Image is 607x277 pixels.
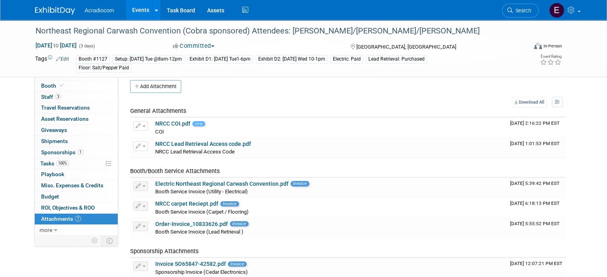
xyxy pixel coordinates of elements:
a: Tasks100% [35,158,118,169]
div: Lead Retrieval: Purchased [366,55,427,63]
span: [GEOGRAPHIC_DATA], [GEOGRAPHIC_DATA] [356,44,456,50]
a: Giveaways [35,125,118,136]
span: Upload Timestamp [510,221,560,226]
span: Upload Timestamp [510,120,560,126]
span: new [192,121,205,126]
span: ROI, Objectives & ROO [41,204,95,211]
a: NRCC carpet Reciept.pdf [155,200,218,207]
div: Northeast Regional Carwash Convention (Cobra sponsored) Attendees: [PERSON_NAME]/[PERSON_NAME]/[P... [33,24,517,38]
span: Booth Service Invoice (Utility - Electrical) [155,189,248,194]
button: Add Attachment [130,80,181,93]
a: NRCC Lead Retrieval Access code.pdf [155,141,251,147]
span: Acradiocom [85,7,114,14]
span: Asset Reservations [41,116,89,122]
span: Booth Service Invoice (Lead Retrieval ) [155,229,243,235]
a: Asset Reservations [35,114,118,124]
span: Invoice [220,201,239,206]
a: Playbook [35,169,118,180]
span: Upload Timestamp [510,200,560,206]
span: 100% [56,160,69,166]
a: NRCC COI.pdf [155,120,190,127]
span: 3 [55,94,61,100]
td: Upload Timestamp [507,118,566,138]
td: Tags [35,55,69,73]
span: 1 [77,149,83,155]
span: Staff [41,94,61,100]
td: Upload Timestamp [507,198,566,218]
a: Order-Invoice_10833626.pdf [155,221,228,227]
span: Invoice [230,221,249,226]
a: Download All [512,97,547,108]
a: Booth [35,81,118,91]
span: Upload Timestamp [510,261,562,266]
span: Invoice [228,261,247,267]
span: Invoice [291,181,309,186]
span: Booth Service Invoice (Carpet / Flooring) [155,209,249,215]
div: Setup: [DATE] Tue @8am-12pm [113,55,184,63]
span: Playbook [41,171,64,177]
div: Event Format [484,41,562,53]
td: Upload Timestamp [507,218,566,238]
img: ExhibitDay [35,7,75,15]
span: more [40,227,52,233]
span: Upload Timestamp [510,181,560,186]
span: Misc. Expenses & Credits [41,182,103,189]
span: Tasks [40,160,69,167]
a: Budget [35,191,118,202]
span: Travel Reservations [41,104,90,111]
i: Booth reservation complete [60,83,64,88]
div: Exhibit D1: [DATE] Tue1-6pm [187,55,253,63]
a: Travel Reservations [35,102,118,113]
a: Misc. Expenses & Credits [35,180,118,191]
span: Budget [41,193,59,200]
span: (3 days) [78,43,95,49]
a: Sponsorships1 [35,147,118,158]
span: Sponsorships [41,149,83,155]
div: Booth #1127 [76,55,110,63]
span: Attachments [41,216,81,222]
a: Search [502,4,539,18]
a: Attachments7 [35,214,118,224]
button: Committed [170,42,217,50]
span: Booth/Booth Service Attachments [130,167,220,175]
img: Elizabeth Martinez [549,3,564,18]
span: NRCC Lead Retrieval Access Code [155,149,235,155]
div: Floor: Salt/Pepper Paid [76,64,131,72]
a: Shipments [35,136,118,147]
span: Search [513,8,531,14]
a: Electric Northeast Regional Carwash Convention.pdf [155,181,289,187]
span: Upload Timestamp [510,141,560,146]
a: Invoice SO65847-42582.pdf [155,261,226,267]
img: Format-Inperson.png [534,43,542,49]
a: Staff3 [35,92,118,102]
span: [DATE] [DATE] [35,42,77,49]
span: to [52,42,60,49]
div: Electric: Paid [330,55,363,63]
span: Giveaways [41,127,67,133]
span: COI [155,129,164,135]
span: Shipments [41,138,68,144]
div: In-Person [543,43,562,49]
span: General Attachments [130,107,186,114]
div: Event Rating [540,55,562,59]
td: Personalize Event Tab Strip [88,236,102,246]
td: Upload Timestamp [507,178,566,198]
span: Sponsorship Attachments [130,248,199,255]
td: Upload Timestamp [507,138,566,158]
span: Booth [41,83,65,89]
div: Exhibit D2: [DATE] Wed 10-1pm [256,55,328,63]
span: 7 [75,216,81,222]
span: Sponsorship Invoice (Cedar Electronics) [155,269,248,275]
a: more [35,225,118,236]
td: Toggle Event Tabs [102,236,118,246]
a: ROI, Objectives & ROO [35,202,118,213]
a: Edit [56,56,69,62]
